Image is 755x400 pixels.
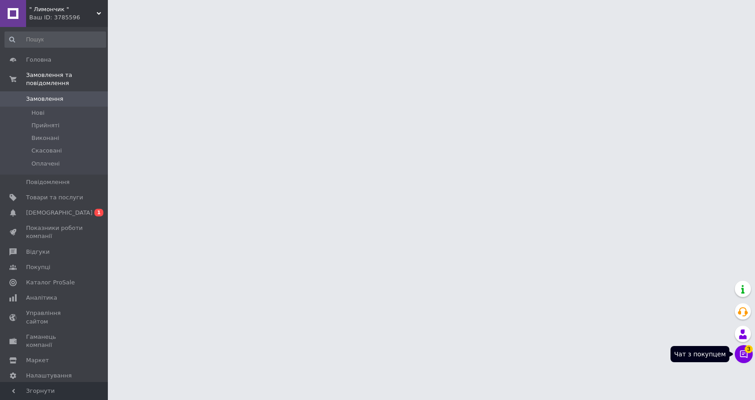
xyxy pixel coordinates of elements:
span: Відгуки [26,248,49,256]
span: Налаштування [26,372,72,380]
span: Повідомлення [26,178,70,186]
span: Маркет [26,356,49,364]
span: 1 [94,209,103,216]
span: Прийняті [31,121,59,130]
span: Нові [31,109,44,117]
span: Скасовані [31,147,62,155]
div: Чат з покупцем [671,346,729,362]
span: 3 [745,345,753,353]
input: Пошук [4,31,106,48]
span: Покупці [26,263,50,271]
span: Головна [26,56,51,64]
span: Замовлення [26,95,63,103]
span: Управління сайтом [26,309,83,325]
span: Показники роботи компанії [26,224,83,240]
button: Чат з покупцем3 [735,345,753,363]
span: Гаманець компанії [26,333,83,349]
span: Оплачені [31,160,60,168]
span: Замовлення та повідомлення [26,71,108,87]
span: " Лимончик " [29,5,97,13]
span: Аналітика [26,294,57,302]
div: Ваш ID: 3785596 [29,13,108,22]
span: Каталог ProSale [26,279,75,287]
span: Виконані [31,134,59,142]
span: [DEMOGRAPHIC_DATA] [26,209,93,217]
span: Товари та послуги [26,193,83,202]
